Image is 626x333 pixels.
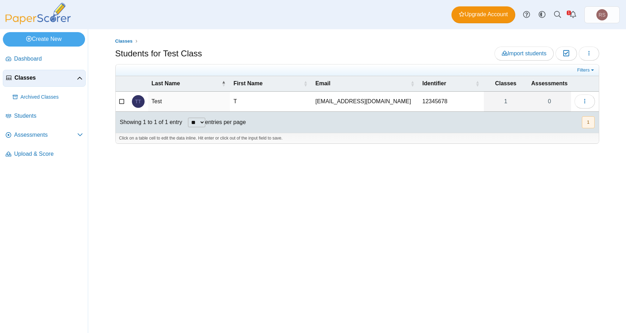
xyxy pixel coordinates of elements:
span: Archived Classes [20,94,83,101]
span: R Scales [598,12,605,17]
span: Last Name : Activate to invert sorting [221,76,226,91]
td: [EMAIL_ADDRESS][DOMAIN_NAME] [312,92,419,112]
nav: pagination [581,116,594,128]
span: Assessments [14,131,77,139]
a: Filters [576,67,597,74]
label: entries per page [205,119,246,125]
a: PaperScorer [3,19,73,25]
span: Classes [495,80,517,86]
span: Classes [115,38,133,44]
span: Students [14,112,83,120]
span: Assessments [531,80,567,86]
a: Archived Classes [10,89,86,106]
span: Classes [14,74,77,82]
span: First Name : Activate to sort [303,76,308,91]
a: 0 [528,92,571,111]
span: Email : Activate to sort [411,76,415,91]
a: R Scales [584,6,620,23]
span: Last Name [152,80,180,86]
span: T Test [135,99,141,104]
a: Classes [113,37,134,46]
h1: Students for Test Class [115,48,202,60]
td: T [230,92,312,112]
span: Import students [502,50,546,56]
span: Upgrade Account [459,11,508,18]
div: Showing 1 to 1 of 1 entry [116,112,182,133]
a: Create New [3,32,85,46]
a: Assessments [3,127,86,144]
span: Dashboard [14,55,83,63]
span: Identifier [423,80,446,86]
a: Classes [3,70,86,87]
span: First Name [233,80,263,86]
div: Click on a table cell to edit the data inline. Hit enter or click out of the input field to save. [116,133,599,143]
span: Identifier : Activate to sort [475,76,480,91]
a: 1 [484,92,528,111]
span: R Scales [596,9,608,20]
img: PaperScorer [3,3,73,24]
a: Dashboard [3,51,86,68]
a: Upgrade Account [451,6,515,23]
a: Import students [494,47,554,61]
span: Upload & Score [14,150,83,158]
td: 12345678 [419,92,484,112]
a: Upload & Score [3,146,86,163]
td: Test [148,92,230,112]
a: Students [3,108,86,125]
button: 1 [582,116,594,128]
span: Email [315,80,330,86]
a: Alerts [565,7,581,23]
